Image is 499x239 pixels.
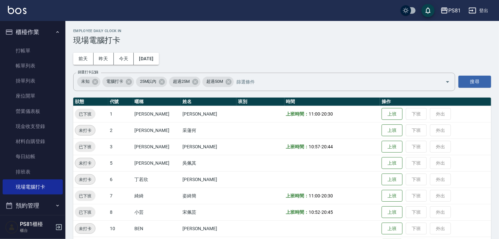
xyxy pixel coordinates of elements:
[77,78,94,85] span: 未知
[202,77,234,87] div: 超過50M
[108,155,133,171] td: 5
[438,4,463,17] button: PS81
[75,225,95,232] span: 未打卡
[181,122,236,138] td: 采蓮何
[108,204,133,220] td: 8
[309,144,320,149] span: 10:57
[3,179,63,194] a: 現場電腦打卡
[3,88,63,103] a: 座位開單
[422,4,435,17] button: save
[3,214,63,231] button: 報表及分析
[181,188,236,204] td: 姿綺簡
[382,124,403,137] button: 上班
[3,73,63,88] a: 掛單列表
[181,98,236,106] th: 姓名
[382,141,403,153] button: 上班
[134,53,159,65] button: [DATE]
[75,143,95,150] span: 已下班
[78,70,98,75] label: 篩選打卡記錄
[382,157,403,169] button: 上班
[380,98,491,106] th: 操作
[94,53,114,65] button: 昨天
[108,171,133,188] td: 6
[382,190,403,202] button: 上班
[382,223,403,235] button: 上班
[114,53,134,65] button: 今天
[133,122,181,138] td: [PERSON_NAME]
[286,210,309,215] b: 上班時間：
[108,138,133,155] td: 3
[181,138,236,155] td: [PERSON_NAME]
[20,221,53,228] h5: PS81櫃檯
[202,78,227,85] span: 超過50M
[286,193,309,198] b: 上班時間：
[77,77,100,87] div: 未知
[169,77,200,87] div: 超過25M
[382,206,403,218] button: 上班
[75,111,95,118] span: 已下班
[309,210,320,215] span: 10:52
[108,220,133,237] td: 10
[73,53,94,65] button: 前天
[466,5,491,17] button: 登出
[3,149,63,164] a: 每日結帳
[133,98,181,106] th: 暱稱
[286,111,309,117] b: 上班時間：
[286,144,309,149] b: 上班時間：
[382,108,403,120] button: 上班
[3,134,63,149] a: 材料自購登錄
[321,111,333,117] span: 20:30
[133,138,181,155] td: [PERSON_NAME]
[181,171,236,188] td: [PERSON_NAME]
[75,127,95,134] span: 未打卡
[133,106,181,122] td: [PERSON_NAME]
[136,77,167,87] div: 25M以內
[75,160,95,167] span: 未打卡
[133,155,181,171] td: [PERSON_NAME]
[3,104,63,119] a: 營業儀表板
[102,78,127,85] span: 電腦打卡
[284,188,380,204] td: -
[284,98,380,106] th: 時間
[181,220,236,237] td: [PERSON_NAME]
[309,111,320,117] span: 11:00
[321,144,333,149] span: 20:44
[73,36,491,45] h3: 現場電腦打卡
[3,164,63,179] a: 排班表
[133,171,181,188] td: 丁若欣
[3,119,63,134] a: 現金收支登錄
[321,193,333,198] span: 20:30
[3,197,63,214] button: 預約管理
[284,106,380,122] td: -
[108,122,133,138] td: 2
[448,7,461,15] div: PS81
[75,193,95,199] span: 已下班
[3,58,63,73] a: 帳單列表
[133,220,181,237] td: BEN
[75,209,95,216] span: 已下班
[108,106,133,122] td: 1
[136,78,161,85] span: 25M以內
[309,193,320,198] span: 11:00
[181,106,236,122] td: [PERSON_NAME]
[181,204,236,220] td: 宋佩芸
[235,76,434,87] input: 篩選條件
[73,29,491,33] h2: Employee Daily Clock In
[108,98,133,106] th: 代號
[169,78,194,85] span: 超過25M
[133,204,181,220] td: 小芸
[133,188,181,204] td: 綺綺
[284,138,380,155] td: -
[73,98,108,106] th: 狀態
[108,188,133,204] td: 7
[3,43,63,58] a: 打帳單
[442,77,453,87] button: Open
[321,210,333,215] span: 20:45
[458,76,491,88] button: 搜尋
[284,204,380,220] td: -
[382,174,403,186] button: 上班
[102,77,134,87] div: 電腦打卡
[236,98,284,106] th: 班別
[5,221,18,234] img: Person
[75,176,95,183] span: 未打卡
